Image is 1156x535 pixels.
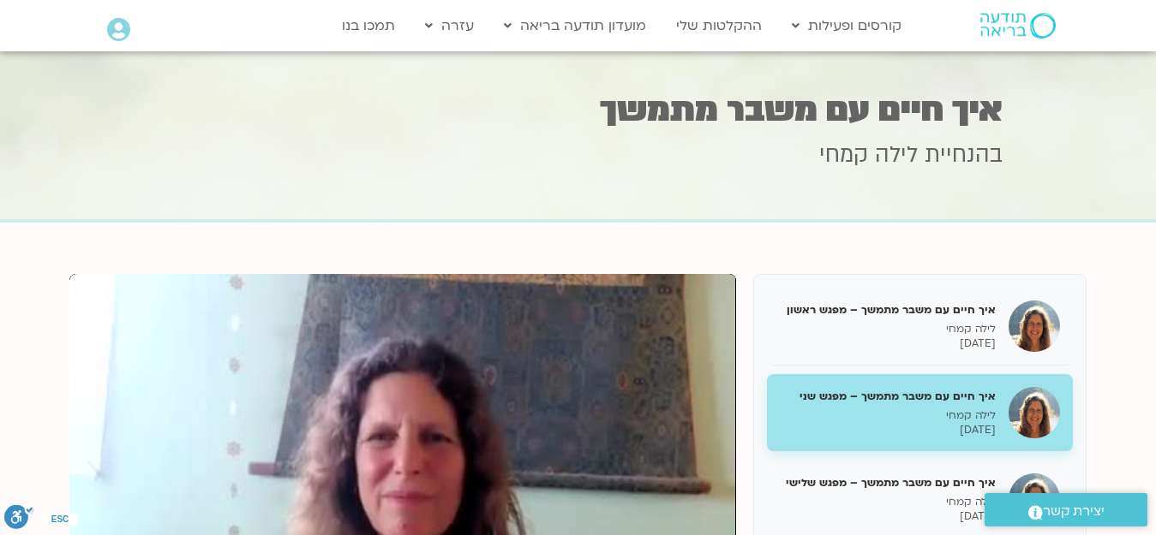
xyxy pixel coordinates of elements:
[780,495,996,509] p: לילה קמחי
[1009,387,1060,438] img: איך חיים עם משבר מתמשך – מפגש שני
[783,9,910,42] a: קורסים ופעילות
[1009,473,1060,525] img: איך חיים עם משבר מתמשך – מפגש שלישי
[780,389,996,404] h5: איך חיים עם משבר מתמשך – מפגש שני
[416,9,482,42] a: עזרה
[780,509,996,524] p: [DATE]
[780,336,996,351] p: [DATE]
[1009,300,1060,352] img: איך חיים עם משבר מתמשך – מפגש ראשון
[780,475,996,490] h5: איך חיים עם משבר מתמשך – מפגש שלישי
[780,423,996,437] p: [DATE]
[154,93,1003,127] h1: איך חיים עם משבר מתמשך
[780,322,996,336] p: לילה קמחי
[819,140,918,170] span: לילה קמחי
[980,13,1056,39] img: תודעה בריאה
[925,140,1003,170] span: בהנחיית
[780,408,996,423] p: לילה קמחי
[333,9,404,42] a: תמכו בנו
[668,9,770,42] a: ההקלטות שלי
[780,302,996,318] h5: איך חיים עם משבר מתמשך – מפגש ראשון
[495,9,655,42] a: מועדון תודעה בריאה
[985,493,1147,526] a: יצירת קשר
[1043,500,1105,523] span: יצירת קשר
